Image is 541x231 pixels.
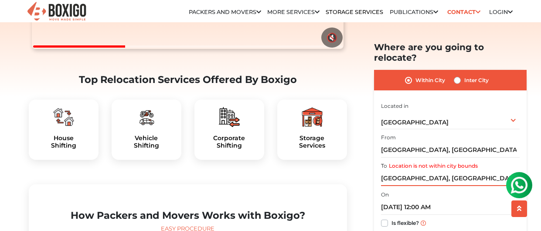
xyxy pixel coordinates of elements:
[302,107,323,128] img: boxigo_packers_and_movers_plan
[445,5,483,19] a: Contact
[381,162,387,170] label: To
[321,28,343,48] button: 🔇
[29,74,347,86] h2: Top Relocation Services Offered By Boxigo
[53,107,74,128] img: boxigo_packers_and_movers_plan
[489,9,513,15] a: Login
[284,134,340,149] h5: Storage Services
[36,210,340,221] h2: How Packers and Movers Works with Boxigo?
[119,134,174,149] h5: Vehicle Shifting
[326,9,383,15] a: Storage Services
[26,1,87,22] img: Boxigo
[284,134,340,149] a: StorageServices
[374,42,527,63] h2: Where are you going to relocate?
[381,142,520,158] input: Select Building or Nearest Landmark
[381,200,520,215] input: Moving date
[381,102,408,110] label: Located in
[391,218,419,227] label: Is flexible?
[381,191,389,199] label: On
[189,9,261,15] a: Packers and Movers
[511,200,527,217] button: scroll up
[381,134,396,141] label: From
[136,107,157,128] img: boxigo_packers_and_movers_plan
[201,134,257,149] h5: Corporate Shifting
[119,134,174,149] a: VehicleShifting
[464,75,489,86] label: Inter City
[415,75,445,86] label: Within City
[389,162,478,170] label: Location is not within city bounds
[421,221,426,226] img: info
[9,9,26,26] img: whatsapp-icon.svg
[219,107,240,128] img: boxigo_packers_and_movers_plan
[381,171,520,186] input: Select Building or Nearest Landmark
[267,9,320,15] a: More services
[390,9,438,15] a: Publications
[381,118,449,126] span: [GEOGRAPHIC_DATA]
[36,134,92,149] h5: House Shifting
[201,134,257,149] a: CorporateShifting
[36,134,92,149] a: HouseShifting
